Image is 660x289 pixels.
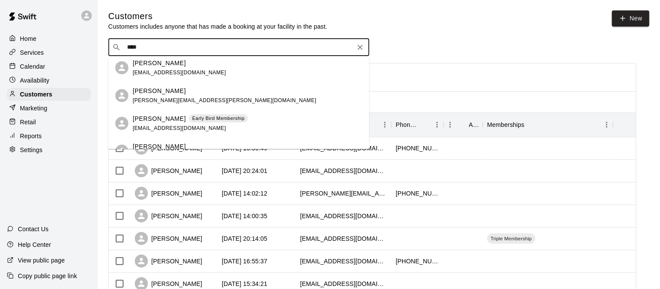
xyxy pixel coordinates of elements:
p: Availability [20,76,50,85]
p: Home [20,34,37,43]
div: Memberships [483,113,613,137]
div: mfstaley@gmail.com [300,234,387,243]
span: [PERSON_NAME][EMAIL_ADDRESS][PERSON_NAME][DOMAIN_NAME] [133,97,316,103]
div: [PERSON_NAME] [135,187,202,200]
div: 2025-08-12 14:00:35 [222,212,268,220]
span: Triple Membership [487,235,536,242]
p: Retail [20,118,36,126]
div: Phone Number [396,113,419,137]
button: Clear [354,41,366,53]
div: fd.savage.univ@gmail.com [300,166,387,175]
p: Early Bird Membership [192,115,245,122]
div: [PERSON_NAME] [135,164,202,177]
div: 2025-08-10 15:34:21 [222,279,268,288]
a: Marketing [7,102,91,115]
div: [PERSON_NAME] [135,232,202,245]
p: View public page [18,256,65,265]
p: Customers [20,90,52,99]
div: sarahmarie1334@gmail.com [300,212,387,220]
div: +12105188202 [396,257,439,266]
button: Sort [525,119,537,131]
a: Reports [7,130,91,143]
div: Joe Orloski [115,117,128,130]
div: Search customers by name or email [108,39,369,56]
p: Copy public page link [18,272,77,280]
a: Calendar [7,60,91,73]
div: cabrina.nicole@gmail.com [300,189,387,198]
button: Sort [457,119,469,131]
div: Triple Membership [487,233,536,244]
p: Settings [20,146,43,154]
a: Availability [7,74,91,87]
div: jdballi09@gmail.com [300,257,387,266]
p: Help Center [18,240,51,249]
div: Joe Mallen [115,89,128,102]
div: +12105919220 [396,144,439,153]
div: 2025-08-11 20:14:05 [222,234,268,243]
p: [PERSON_NAME] [133,59,186,68]
p: [PERSON_NAME] [133,114,186,123]
h5: Customers [108,10,328,22]
div: bcs2014satx@yahoo.com [300,279,387,288]
button: Menu [379,118,392,131]
div: Joe Valdez [115,61,128,74]
button: Sort [419,119,431,131]
p: Marketing [20,104,47,113]
p: Contact Us [18,225,49,233]
p: [PERSON_NAME] [133,142,186,151]
div: +18016567748 [396,189,439,198]
div: 2025-08-12 14:02:12 [222,189,268,198]
a: Customers [7,88,91,101]
div: [PERSON_NAME] [135,209,202,223]
div: Phone Number [392,113,444,137]
a: Services [7,46,91,59]
div: Email [296,113,392,137]
p: Customers includes anyone that has made a booking at your facility in the past. [108,22,328,31]
button: Menu [431,118,444,131]
a: New [612,10,650,27]
div: Memberships [487,113,525,137]
p: [PERSON_NAME] [133,86,186,96]
button: Menu [444,118,457,131]
a: Home [7,32,91,45]
div: 2025-08-12 20:24:01 [222,166,268,175]
p: Services [20,48,44,57]
p: Calendar [20,62,45,71]
p: Reports [20,132,42,140]
a: Retail [7,116,91,129]
div: Age [469,113,479,137]
button: Menu [600,118,613,131]
div: 2025-08-11 16:55:37 [222,257,268,266]
span: [EMAIL_ADDRESS][DOMAIN_NAME] [133,125,226,131]
div: Joe Dinkins [115,145,128,158]
div: [PERSON_NAME] [135,255,202,268]
span: [EMAIL_ADDRESS][DOMAIN_NAME] [133,70,226,76]
a: Settings [7,143,91,156]
div: Age [444,113,483,137]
